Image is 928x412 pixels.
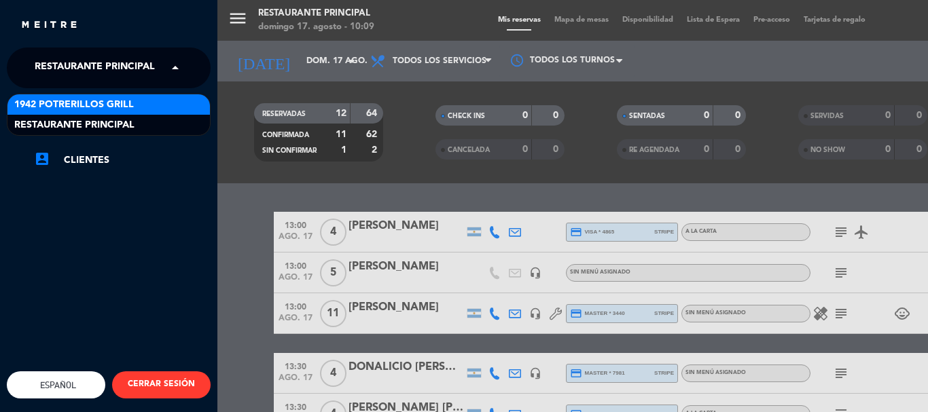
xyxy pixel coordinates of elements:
span: 1942 Potrerillos Grill [14,97,134,113]
span: Restaurante Principal [14,117,135,133]
img: MEITRE [20,20,78,31]
button: CERRAR SESIÓN [112,371,211,398]
span: Restaurante Principal [35,54,155,82]
i: account_box [34,151,50,167]
span: Español [37,380,76,390]
a: account_boxClientes [34,152,211,168]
